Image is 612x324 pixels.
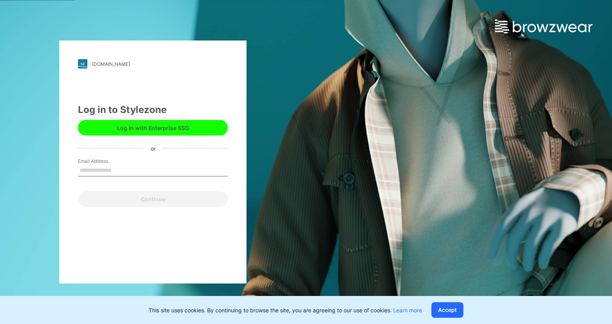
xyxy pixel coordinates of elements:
div: or [144,144,162,152]
div: [DOMAIN_NAME] [92,61,130,67]
label: Email Address [78,158,133,165]
a: [DOMAIN_NAME] [78,59,228,69]
button: Log in with Enterprise SSO [78,120,228,136]
img: browzwear-logo.e42bd6dac1945053ebaf764b6aa21510.svg [495,19,592,33]
a: Learn more [393,307,422,313]
button: Accept [431,302,463,318]
img: npw-badge-icon-locked.svg [217,167,223,173]
div: Log in to Stylezone [78,103,228,117]
p: This site uses cookies. By continuing to browse the site, you are agreeing to our use of cookies. [149,306,422,314]
img: stylezone-logo.562084cfcfab977791bfbf7441f1a819.svg [78,59,87,69]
